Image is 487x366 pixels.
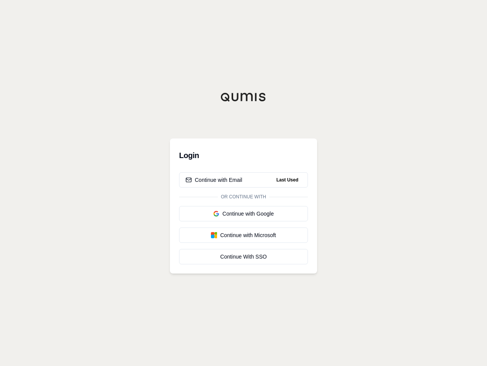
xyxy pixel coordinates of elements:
div: Continue with Microsoft [186,231,301,239]
button: Continue with Microsoft [179,228,308,243]
img: Qumis [220,92,267,102]
span: Last Used [273,175,301,185]
a: Continue With SSO [179,249,308,264]
div: Continue With SSO [186,253,301,260]
button: Continue with Google [179,206,308,221]
div: Continue with Email [186,176,242,184]
div: Continue with Google [186,210,301,218]
h3: Login [179,148,308,163]
button: Continue with EmailLast Used [179,172,308,188]
span: Or continue with [218,194,269,200]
